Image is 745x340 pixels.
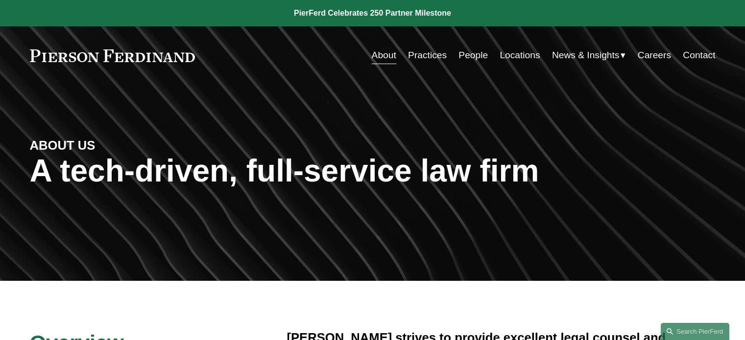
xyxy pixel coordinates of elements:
[458,46,488,65] a: People
[683,46,715,65] a: Contact
[500,46,540,65] a: Locations
[552,47,620,64] span: News & Insights
[372,46,396,65] a: About
[30,153,716,189] h1: A tech-driven, full-service law firm
[552,46,626,65] a: folder dropdown
[30,138,96,152] strong: ABOUT US
[408,46,447,65] a: Practices
[661,323,729,340] a: Search this site
[638,46,671,65] a: Careers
